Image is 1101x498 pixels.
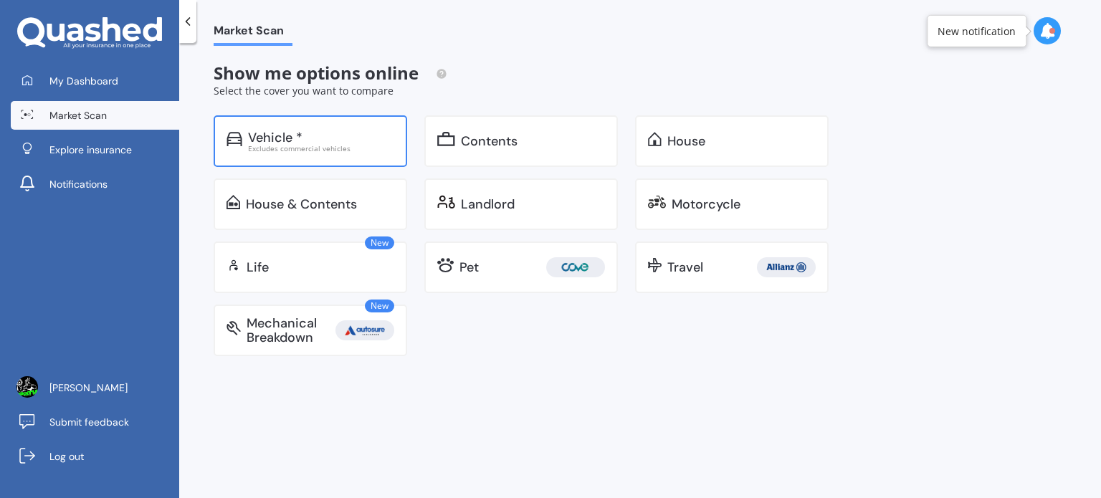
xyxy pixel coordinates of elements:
[549,257,602,277] img: Cove.webp
[11,408,179,436] a: Submit feedback
[247,260,269,274] div: Life
[11,101,179,130] a: Market Scan
[760,257,813,277] img: Allianz.webp
[648,195,666,209] img: motorbike.c49f395e5a6966510904.svg
[49,415,129,429] span: Submit feedback
[49,108,107,123] span: Market Scan
[424,241,618,293] a: Pet
[365,300,394,312] span: New
[459,260,479,274] div: Pet
[247,316,335,345] div: Mechanical Breakdown
[667,134,705,148] div: House
[49,449,84,464] span: Log out
[338,320,391,340] img: Autosure.webp
[49,380,128,395] span: [PERSON_NAME]
[648,132,662,146] img: home.91c183c226a05b4dc763.svg
[49,74,118,88] span: My Dashboard
[227,258,241,272] img: life.f720d6a2d7cdcd3ad642.svg
[227,132,242,146] img: car.f15378c7a67c060ca3f3.svg
[437,195,455,209] img: landlord.470ea2398dcb263567d0.svg
[246,197,357,211] div: House & Contents
[11,135,179,164] a: Explore insurance
[11,442,179,471] a: Log out
[11,67,179,95] a: My Dashboard
[667,260,703,274] div: Travel
[437,258,454,272] img: pet.71f96884985775575a0d.svg
[248,130,302,145] div: Vehicle *
[214,24,292,43] span: Market Scan
[227,321,241,335] img: mbi.6615ef239df2212c2848.svg
[648,258,662,272] img: travel.bdda8d6aa9c3f12c5fe2.svg
[938,24,1016,38] div: New notification
[214,61,447,85] span: Show me options online
[11,170,179,198] a: Notifications
[11,373,179,402] a: [PERSON_NAME]
[214,84,394,97] span: Select the cover you want to compare
[461,134,518,148] div: Contents
[227,195,240,209] img: home-and-contents.b802091223b8502ef2dd.svg
[49,177,108,191] span: Notifications
[16,376,38,398] img: ACg8ocJXjctPtsVrCoGSXgcjkyMkd40qHS8U-KxHRFhD-r8odbQ=s96-c
[49,143,132,157] span: Explore insurance
[437,132,455,146] img: content.01f40a52572271636b6f.svg
[365,236,394,249] span: New
[461,197,515,211] div: Landlord
[672,197,740,211] div: Motorcycle
[248,145,394,152] div: Excludes commercial vehicles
